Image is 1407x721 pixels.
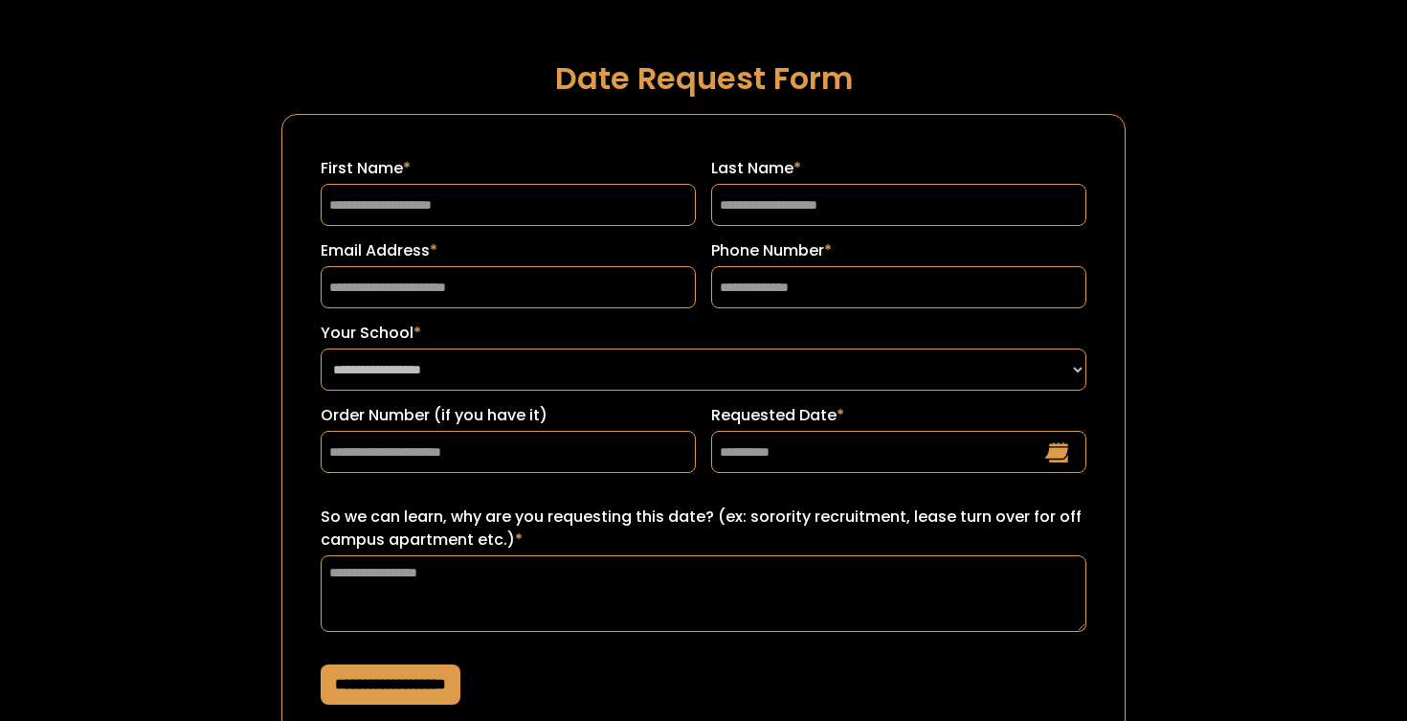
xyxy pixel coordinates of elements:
[321,506,1086,552] label: So we can learn, why are you requesting this date? (ex: sorority recruitment, lease turn over for...
[321,157,696,180] label: First Name
[281,61,1126,95] h1: Date Request Form
[321,404,696,427] label: Order Number (if you have it)
[711,239,1086,262] label: Phone Number
[321,239,696,262] label: Email Address
[711,404,1086,427] label: Requested Date
[711,157,1086,180] label: Last Name
[321,322,1086,345] label: Your School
